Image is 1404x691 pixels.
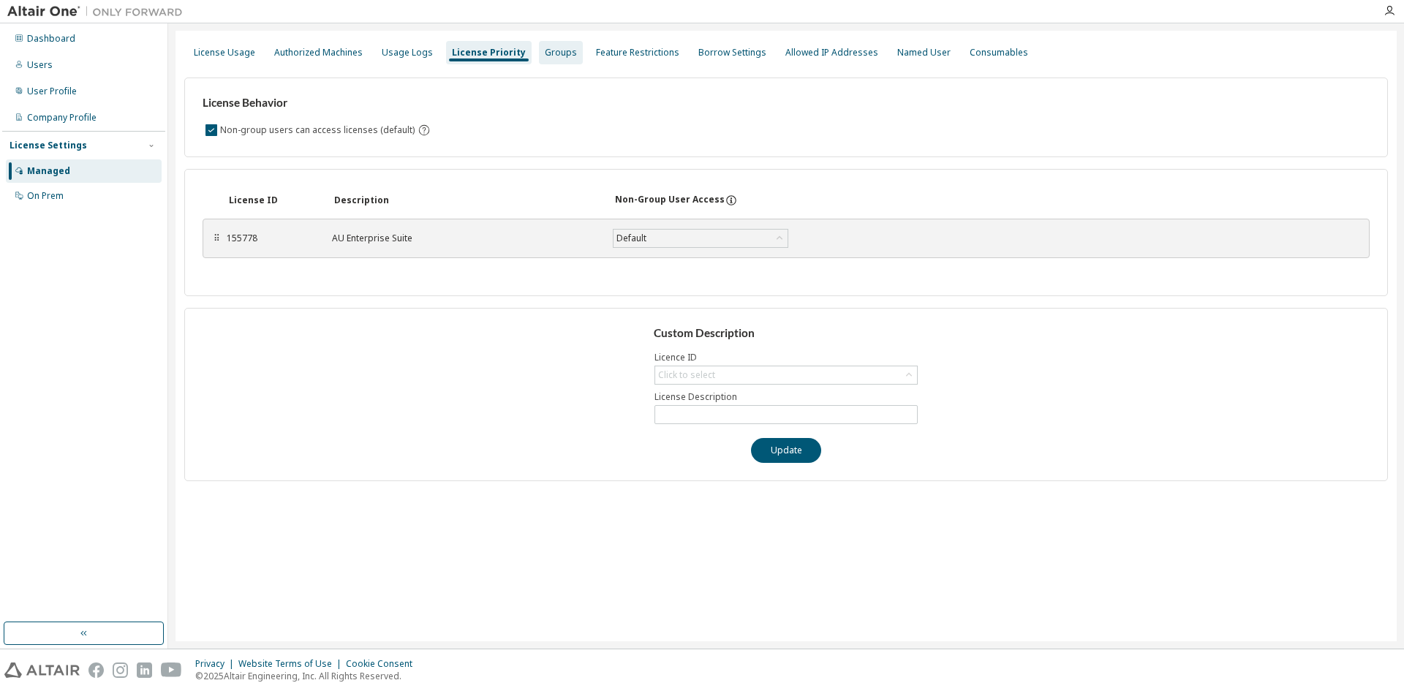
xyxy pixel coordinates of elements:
[27,59,53,71] div: Users
[227,233,314,244] div: 155778
[27,165,70,177] div: Managed
[27,33,75,45] div: Dashboard
[751,438,821,463] button: Update
[654,326,919,341] h3: Custom Description
[418,124,431,137] svg: By default any user not assigned to any group can access any license. Turn this setting off to di...
[382,47,433,58] div: Usage Logs
[212,233,221,244] div: ⠿
[195,658,238,670] div: Privacy
[785,47,878,58] div: Allowed IP Addresses
[161,662,182,678] img: youtube.svg
[654,391,918,403] label: License Description
[615,194,725,207] div: Non-Group User Access
[220,121,418,139] label: Non-group users can access licenses (default)
[698,47,766,58] div: Borrow Settings
[658,369,715,381] div: Click to select
[7,4,190,19] img: Altair One
[229,195,317,206] div: License ID
[614,230,649,246] div: Default
[897,47,951,58] div: Named User
[203,96,429,110] h3: License Behavior
[27,190,64,202] div: On Prem
[195,670,421,682] p: © 2025 Altair Engineering, Inc. All Rights Reserved.
[452,47,526,58] div: License Priority
[27,112,97,124] div: Company Profile
[238,658,346,670] div: Website Terms of Use
[10,140,87,151] div: License Settings
[655,366,917,384] div: Click to select
[654,352,918,363] label: Licence ID
[970,47,1028,58] div: Consumables
[332,233,595,244] div: AU Enterprise Suite
[27,86,77,97] div: User Profile
[88,662,104,678] img: facebook.svg
[194,47,255,58] div: License Usage
[137,662,152,678] img: linkedin.svg
[545,47,577,58] div: Groups
[334,195,597,206] div: Description
[614,230,788,247] div: Default
[596,47,679,58] div: Feature Restrictions
[346,658,421,670] div: Cookie Consent
[274,47,363,58] div: Authorized Machines
[113,662,128,678] img: instagram.svg
[4,662,80,678] img: altair_logo.svg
